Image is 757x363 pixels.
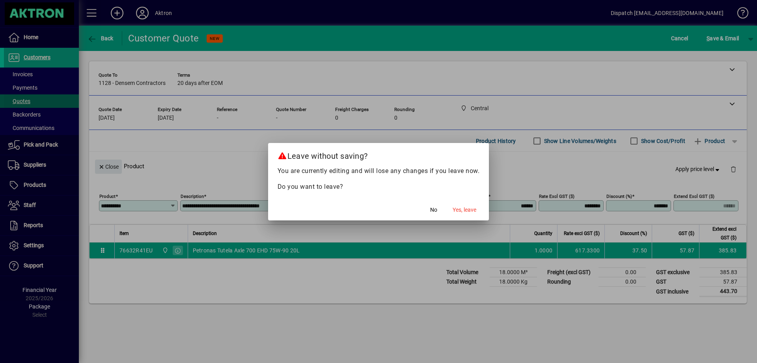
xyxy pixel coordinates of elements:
[268,143,489,166] h2: Leave without saving?
[278,166,480,176] p: You are currently editing and will lose any changes if you leave now.
[421,203,446,217] button: No
[278,182,480,192] p: Do you want to leave?
[449,203,479,217] button: Yes, leave
[430,206,437,214] span: No
[453,206,476,214] span: Yes, leave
